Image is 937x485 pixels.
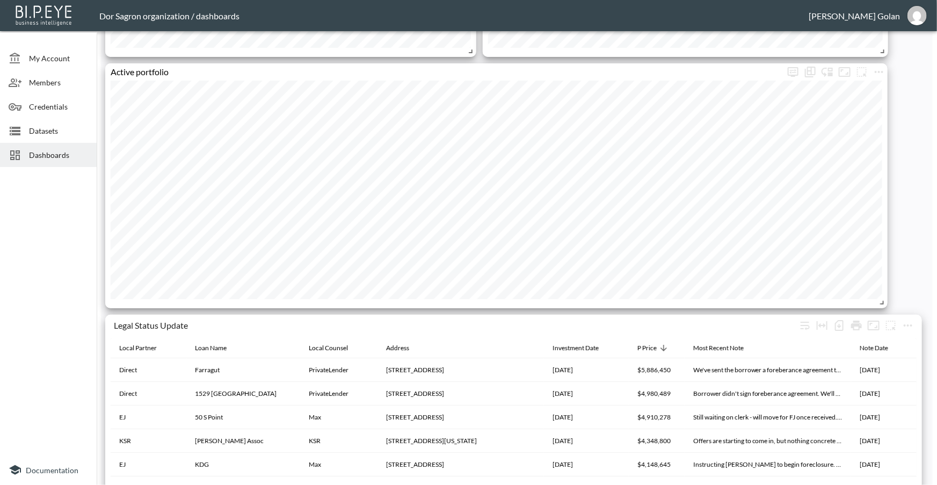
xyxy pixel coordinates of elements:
div: Print [848,317,865,334]
div: Most Recent Note [693,342,744,354]
th: Borrower didn't sign foreberance agreement. We'll give the until Thursday if not, move foreword w... [685,382,851,406]
div: Investment Date [553,342,599,354]
th: 8/15/2025 [851,406,917,429]
th: KSR [300,429,377,453]
div: P Price [637,342,657,354]
span: Credentials [29,101,88,112]
th: $4,910,278 [629,406,684,429]
th: PrivateLender [300,382,377,406]
span: Most Recent Note [693,342,758,354]
th: Farragut [186,358,300,382]
span: Members [29,77,88,88]
div: Legal Status Update [114,320,796,330]
a: Documentation [9,464,88,476]
span: Investment Date [553,342,613,354]
th: 8/15/2025 [851,453,917,476]
th: KSR [111,429,186,453]
th: 495 West 186th St, New York Ny 10033 [377,429,544,453]
th: 2025-08-12 [851,382,917,406]
div: Show chart as table [802,63,819,81]
th: $4,148,645 [629,453,684,476]
span: Local Counsel [309,342,362,354]
div: Loan Name [195,342,227,354]
div: Local Partner [119,342,157,354]
div: Local Counsel [309,342,348,354]
div: Toggle table layout between fixed and auto (default: auto) [813,317,831,334]
th: 2024-12-17 [544,453,629,476]
th: 2025-08-12 [851,429,917,453]
th: PrivateLender [300,358,377,382]
th: 50 S Pointe Dr Unit TWN7, Miami Beach, FL 33139 [377,406,544,429]
button: more [882,317,899,334]
th: Direct [111,382,186,406]
button: more [853,63,870,81]
span: Loan Name [195,342,241,354]
th: Nussbaum Assoc [186,429,300,453]
th: Instructing Howard to begin foreclosure. We will continue to run parallel tracks and communicate ... [685,453,851,476]
div: Wrap text [796,317,813,334]
img: b60eb1e829f882aa23219c725e57e04d [907,6,927,25]
th: Offers are starting to come in, but nothing concrete yet. We’re currently fielding interest. [685,429,851,453]
div: Active portfolio [105,67,785,77]
th: $4,980,489 [629,382,684,406]
th: 1529 Brooklyn Ave, Brooklyn, NY [377,382,544,406]
button: Fullscreen [865,317,882,334]
th: 50 S Point [186,406,300,429]
span: P Price [637,342,671,354]
th: $5,886,450 [629,358,684,382]
span: My Account [29,53,88,64]
th: 2025-08-12 [851,358,917,382]
button: amir@ibi.co.il [900,3,934,28]
th: Direct [111,358,186,382]
div: Note Date [860,342,888,354]
div: Number of rows selected for download: 38 [831,317,848,334]
img: bipeye-logo [13,3,75,27]
div: Address [386,342,409,354]
th: 2025-05-04 [544,382,629,406]
th: $4,348,800 [629,429,684,453]
button: more [785,63,802,81]
div: Enable/disable chart dragging [819,63,836,81]
span: Attach chart to a group [882,319,899,329]
button: more [870,63,888,81]
th: Max [300,406,377,429]
span: Note Date [860,342,902,354]
span: Datasets [29,125,88,136]
th: 14596 Belmont Trace, Wellington, FL 33414 [377,453,544,476]
th: 1529 Brooklyn [186,382,300,406]
th: 3509-3511 Farragut Rd, Brooklyn, NY 11210 [377,358,544,382]
th: We've sent the borrower a foreberance agreement to sign, he replied that he was paying on time an... [685,358,851,382]
th: Max [300,453,377,476]
span: Display settings [785,63,802,81]
span: Local Partner [119,342,171,354]
th: EJ [111,453,186,476]
span: Chart settings [899,317,917,334]
th: EJ [111,406,186,429]
th: Still waiting on clerk - will move for FJ once received. Still keepig tabs on possible closing [685,406,851,429]
span: Chart settings [870,63,888,81]
button: Fullscreen [836,63,853,81]
span: Documentation [26,466,78,475]
th: 2025-07-31 [544,358,629,382]
span: Attach chart to a group [853,66,870,76]
button: more [899,317,917,334]
th: KDG [186,453,300,476]
th: 2024-11-04 [544,406,629,429]
div: Dor Sagron organization / dashboards [99,11,809,21]
span: Dashboards [29,149,88,161]
th: 2025-05-22 [544,429,629,453]
div: [PERSON_NAME] Golan [809,11,900,21]
span: Address [386,342,423,354]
